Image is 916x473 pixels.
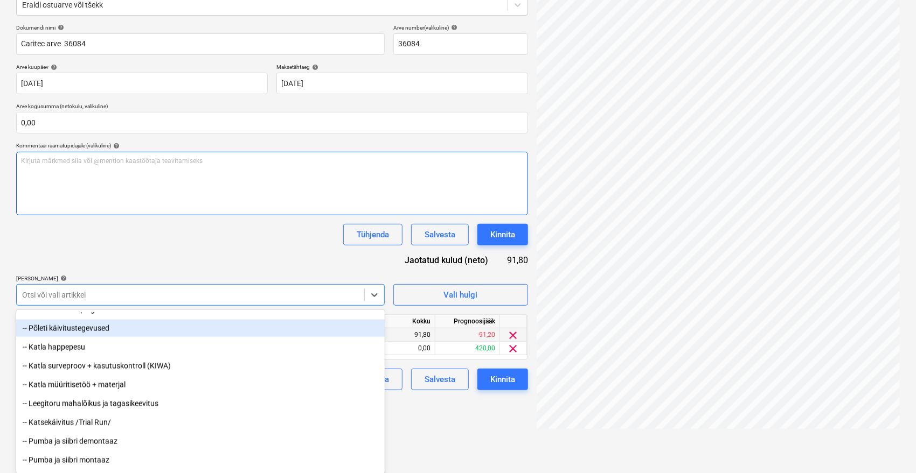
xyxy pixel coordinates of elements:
div: [PERSON_NAME] [16,275,385,282]
span: clear [507,342,520,355]
div: Maksetähtaeg [276,63,528,70]
span: help [55,24,64,31]
div: Arve number (valikuline) [393,24,528,31]
span: clear [507,329,520,342]
input: Arve number [393,33,528,55]
div: Dokumendi nimi [16,24,385,31]
button: Salvesta [411,369,469,390]
button: Vali hulgi [393,284,528,306]
button: Kinnita [477,369,528,390]
span: help [310,64,318,70]
div: -- Katla müüritisetöö + materjal [16,376,385,393]
div: Vali hulgi [443,288,477,302]
div: Kinnita [490,228,515,242]
span: help [48,64,57,70]
div: -91,20 [435,328,500,342]
div: Kinnita [490,372,515,386]
span: help [111,143,120,149]
input: Arve kuupäeva pole määratud. [16,73,268,94]
div: 91,80 [371,328,435,342]
div: Arve kuupäev [16,63,268,70]
div: -- Põleti käivitustegevused [16,320,385,337]
div: Salvesta [425,372,455,386]
div: -- Katsekäivitus /Trial Run/ [16,414,385,431]
div: -- Katla happepesu [16,338,385,356]
p: Arve kogusumma (netokulu, valikuline) [16,103,528,112]
button: Tühjenda [343,224,403,245]
div: Jaotatud kulud (neto) [388,254,505,266]
input: Tähtaega pole määratud [276,73,528,94]
div: -- Katla surveproov + kasutuskontroll (KIWA) [16,357,385,375]
div: -- Leegitoru mahalõikus ja tagasikeevitus [16,395,385,412]
input: Dokumendi nimi [16,33,385,55]
input: Arve kogusumma (netokulu, valikuline) [16,112,528,133]
div: 0,00 [371,342,435,355]
button: Kinnita [477,224,528,245]
div: -- Pumba ja siibri montaaz [16,451,385,469]
div: Salvesta [425,228,455,242]
div: Kokku [371,315,435,328]
span: help [58,275,67,281]
div: 420,00 [435,342,500,355]
div: 91,80 [505,254,528,266]
div: -- Pumba ja siibri demontaaz [16,433,385,450]
div: Prognoosijääk [435,315,500,328]
span: help [449,24,457,31]
div: Kommentaar raamatupidajale (valikuline) [16,142,528,149]
div: Tühjenda [357,228,389,242]
button: Salvesta [411,224,469,245]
